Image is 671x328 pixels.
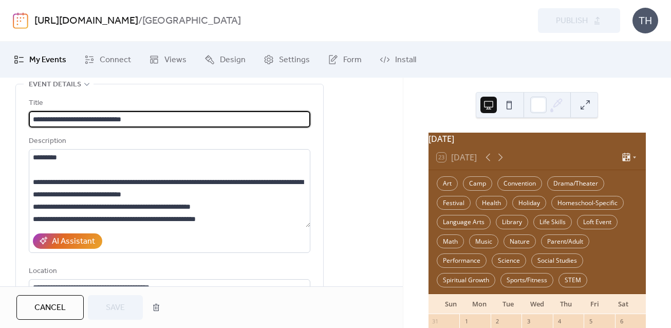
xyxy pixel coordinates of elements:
div: Camp [463,176,492,191]
div: Sports/Fitness [500,273,553,287]
div: Fri [580,294,609,315]
a: Connect [77,46,139,74]
a: [URL][DOMAIN_NAME] [34,11,138,31]
div: Health [476,196,507,210]
span: Connect [100,54,131,66]
div: Language Arts [437,215,491,229]
span: Views [164,54,187,66]
div: Thu [551,294,580,315]
div: Performance [437,253,487,268]
a: Install [372,46,424,74]
div: [DATE] [428,133,646,145]
a: Views [141,46,194,74]
div: 2 [494,317,501,325]
span: Install [395,54,416,66]
div: Title [29,97,308,110]
span: Event details [29,79,81,91]
div: Convention [497,176,542,191]
div: Tue [494,294,523,315]
div: TH [632,8,658,33]
span: My Events [29,54,66,66]
div: Life Skills [533,215,572,229]
div: Art [437,176,458,191]
a: Design [197,46,253,74]
div: Sat [609,294,638,315]
div: Mon [465,294,494,315]
div: Music [469,234,498,249]
div: STEM [558,273,587,287]
span: Form [343,54,362,66]
div: Loft Event [577,215,618,229]
div: Science [492,253,526,268]
div: Homeschool-Specific [551,196,624,210]
div: Math [437,234,464,249]
button: AI Assistant [33,233,102,249]
a: My Events [6,46,74,74]
div: Festival [437,196,471,210]
img: logo [13,12,28,29]
div: 31 [432,317,439,325]
button: Cancel [16,295,84,320]
div: Sun [437,294,465,315]
span: Design [220,54,246,66]
div: 3 [525,317,532,325]
div: 1 [462,317,470,325]
div: Nature [504,234,536,249]
a: Form [320,46,369,74]
div: Social Studies [531,253,583,268]
div: Holiday [512,196,546,210]
div: Drama/Theater [547,176,604,191]
div: AI Assistant [52,235,95,248]
span: Settings [279,54,310,66]
b: [GEOGRAPHIC_DATA] [142,11,241,31]
b: / [138,11,142,31]
div: Library [496,215,528,229]
div: Wed [523,294,551,315]
div: 4 [556,317,564,325]
div: 6 [618,317,626,325]
div: 5 [587,317,594,325]
span: Cancel [34,302,66,314]
div: Description [29,135,308,148]
div: Spiritual Growth [437,273,495,287]
div: Parent/Adult [541,234,589,249]
div: Location [29,265,308,278]
a: Settings [256,46,318,74]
